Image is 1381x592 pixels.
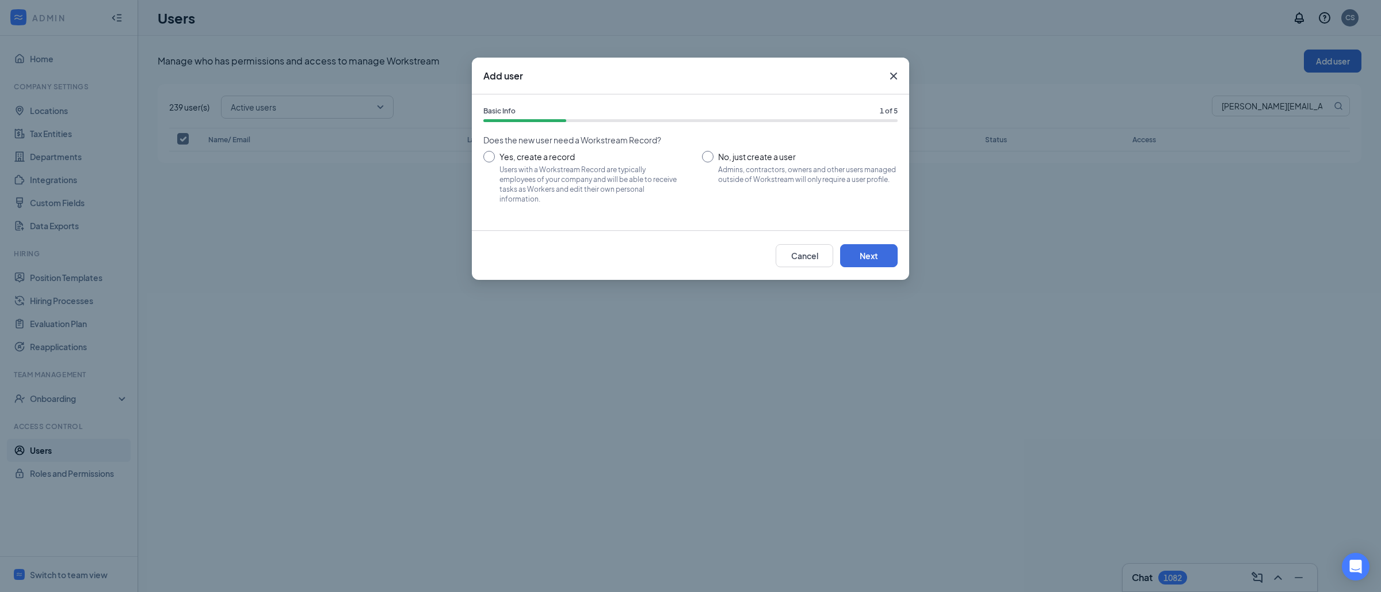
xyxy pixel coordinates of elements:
h3: Add user [483,70,523,82]
button: Cancel [776,244,833,267]
button: Next [840,244,898,267]
span: Basic Info [483,106,516,117]
button: Close [878,58,909,94]
span: Does the new user need a Workstream Record? [483,134,898,146]
div: Open Intercom Messenger [1342,553,1369,580]
svg: Cross [887,69,901,83]
span: 1 of 5 [880,106,898,117]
